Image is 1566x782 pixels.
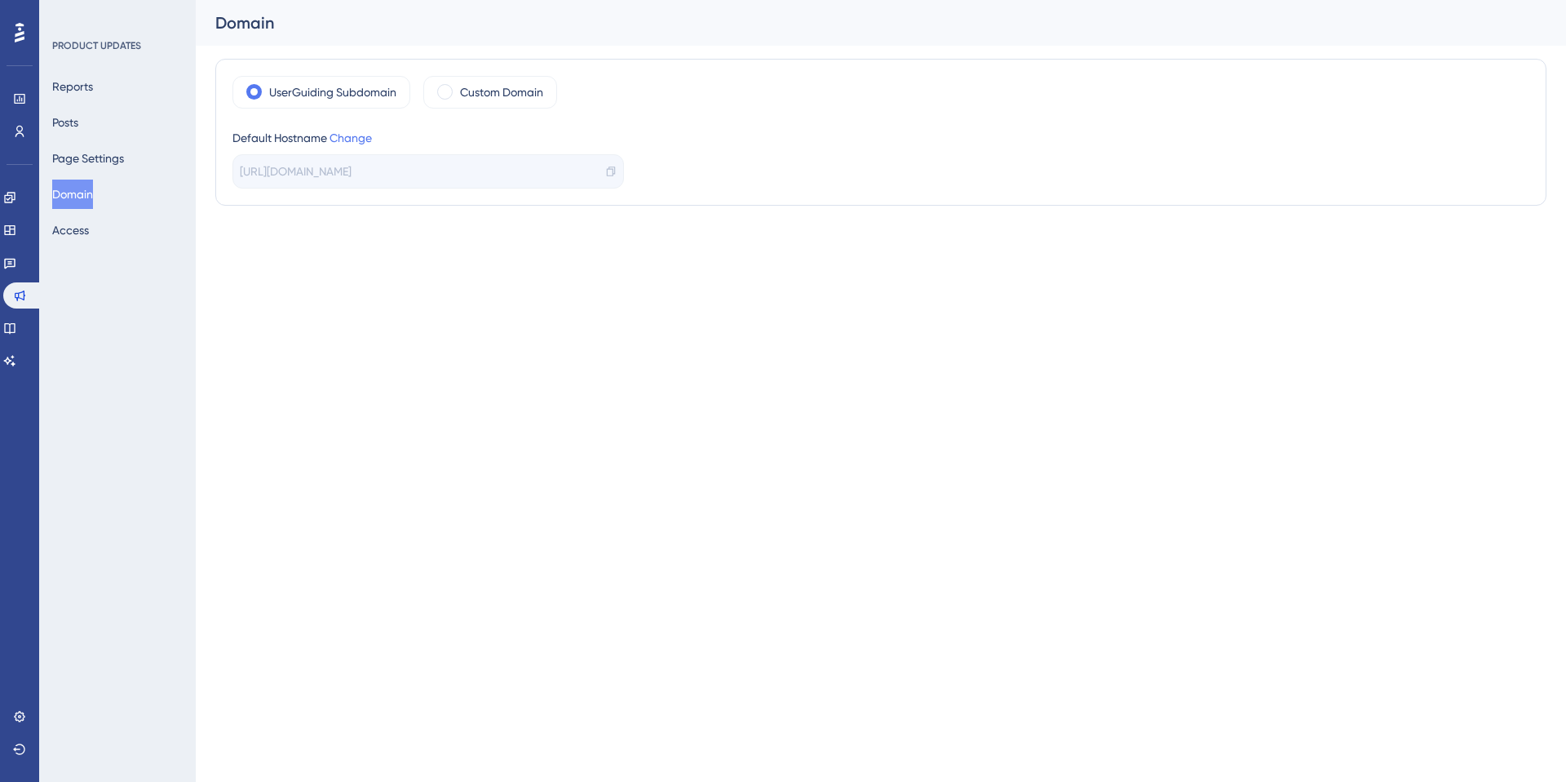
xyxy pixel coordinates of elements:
div: Domain [215,11,1506,34]
span: [URL][DOMAIN_NAME] [240,162,352,181]
button: Reports [52,72,93,101]
div: Default Hostname [232,128,624,148]
button: Page Settings [52,144,124,173]
div: PRODUCT UPDATES [52,39,141,52]
button: Posts [52,108,78,137]
label: UserGuiding Subdomain [269,82,396,102]
button: Access [52,215,89,245]
button: Domain [52,180,93,209]
a: Change [330,131,372,144]
label: Custom Domain [460,82,543,102]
